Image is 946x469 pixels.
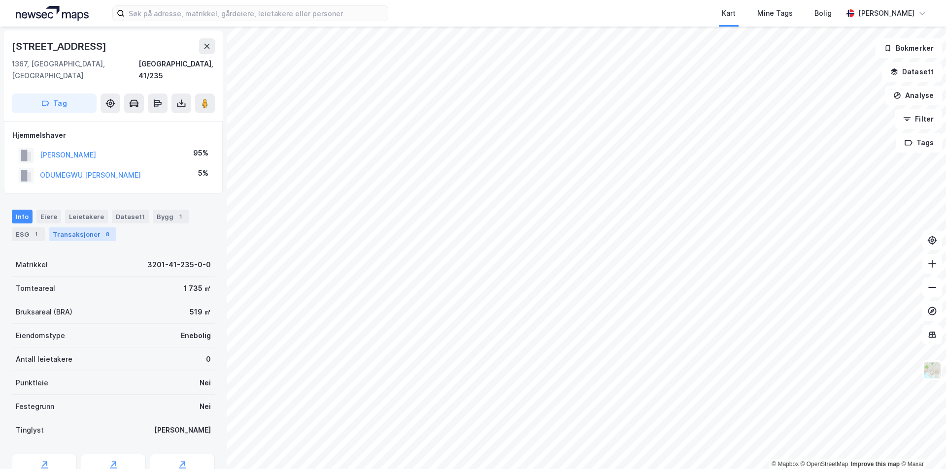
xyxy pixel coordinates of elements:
div: Matrikkel [16,259,48,271]
div: 0 [206,353,211,365]
div: ESG [12,227,45,241]
a: Improve this map [851,461,900,468]
div: [PERSON_NAME] [858,7,914,19]
div: Enebolig [181,330,211,342]
div: [STREET_ADDRESS] [12,38,108,54]
img: Z [923,361,942,379]
button: Tags [896,133,942,153]
div: 1 [31,229,41,239]
div: Bolig [814,7,832,19]
div: Nei [200,401,211,412]
div: Bruksareal (BRA) [16,306,72,318]
div: Transaksjoner [49,227,116,241]
div: Mine Tags [757,7,793,19]
div: Leietakere [65,210,108,223]
a: Mapbox [772,461,799,468]
button: Datasett [882,62,942,82]
div: 5% [198,167,208,179]
div: [PERSON_NAME] [154,424,211,436]
div: 8 [102,229,112,239]
div: Festegrunn [16,401,54,412]
div: 1 735 ㎡ [184,282,211,294]
div: 1367, [GEOGRAPHIC_DATA], [GEOGRAPHIC_DATA] [12,58,138,82]
div: 95% [193,147,208,159]
div: Punktleie [16,377,48,389]
div: Nei [200,377,211,389]
button: Tag [12,94,97,113]
img: logo.a4113a55bc3d86da70a041830d287a7e.svg [16,6,89,21]
div: 3201-41-235-0-0 [147,259,211,271]
div: Datasett [112,210,149,223]
input: Søk på adresse, matrikkel, gårdeiere, leietakere eller personer [125,6,388,21]
a: OpenStreetMap [801,461,848,468]
div: 519 ㎡ [190,306,211,318]
div: 1 [175,212,185,221]
div: Antall leietakere [16,353,72,365]
button: Filter [895,109,942,129]
div: Tinglyst [16,424,44,436]
iframe: Chat Widget [897,422,946,469]
div: Info [12,210,33,223]
div: Bygg [153,210,189,223]
div: Eiere [36,210,61,223]
button: Analyse [885,86,942,105]
div: Hjemmelshaver [12,129,214,141]
button: Bokmerker [876,38,942,58]
div: [GEOGRAPHIC_DATA], 41/235 [138,58,215,82]
div: Eiendomstype [16,330,65,342]
div: Tomteareal [16,282,55,294]
div: Kart [722,7,736,19]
